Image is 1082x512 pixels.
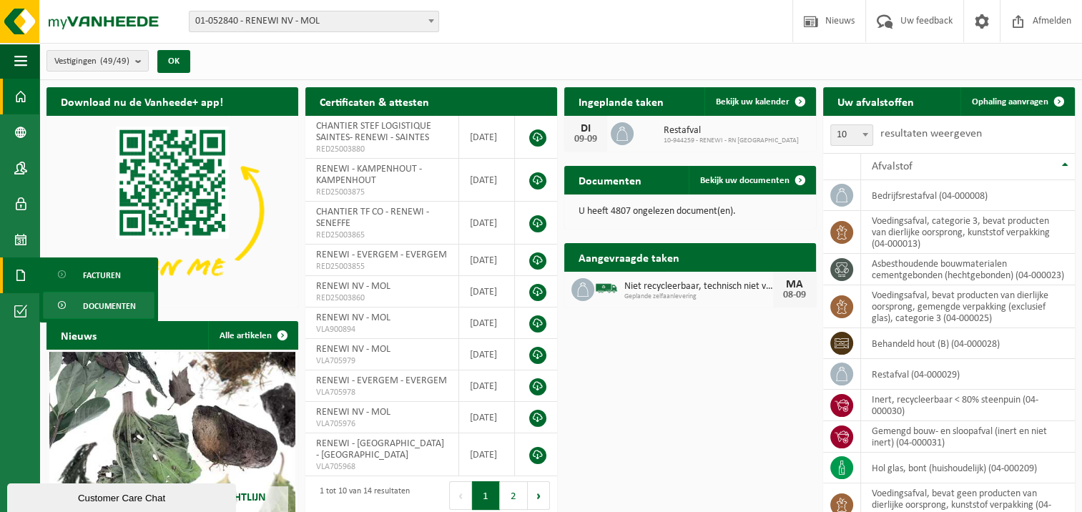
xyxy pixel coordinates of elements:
[208,321,297,350] a: Alle artikelen
[960,87,1073,116] a: Ophaling aanvragen
[780,279,809,290] div: MA
[823,87,928,115] h2: Uw afvalstoffen
[316,312,390,323] span: RENEWI NV - MOL
[83,292,136,320] span: Documenten
[861,285,1075,328] td: voedingsafval, bevat producten van dierlijke oorsprong, gemengde verpakking (exclusief glas), cat...
[716,97,790,107] span: Bekijk uw kalender
[830,124,873,146] span: 10
[861,180,1075,211] td: bedrijfsrestafval (04-000008)
[459,276,515,307] td: [DATE]
[664,125,799,137] span: Restafval
[316,281,390,292] span: RENEWI NV - MOL
[54,51,129,72] span: Vestigingen
[305,87,443,115] h2: Certificaten & attesten
[861,359,1075,390] td: restafval (04-000029)
[624,292,773,301] span: Geplande zelfaanlevering
[316,144,448,155] span: RED25003880
[316,387,448,398] span: VLA705978
[83,262,121,289] span: Facturen
[316,355,448,367] span: VLA705979
[861,328,1075,359] td: behandeld hout (B) (04-000028)
[564,166,656,194] h2: Documenten
[316,407,390,418] span: RENEWI NV - MOL
[459,307,515,339] td: [DATE]
[190,11,438,31] span: 01-052840 - RENEWI NV - MOL
[564,87,678,115] h2: Ingeplande taken
[972,97,1048,107] span: Ophaling aanvragen
[459,339,515,370] td: [DATE]
[459,159,515,202] td: [DATE]
[316,375,447,386] span: RENEWI - EVERGEM - EVERGEM
[100,56,129,66] count: (49/49)
[472,481,500,510] button: 1
[528,481,550,510] button: Next
[43,292,154,319] a: Documenten
[316,207,429,229] span: CHANTIER TF CO - RENEWI - SENEFFE
[459,370,515,402] td: [DATE]
[571,134,600,144] div: 09-09
[316,187,448,198] span: RED25003875
[700,176,790,185] span: Bekijk uw documenten
[316,324,448,335] span: VLA900894
[157,50,190,73] button: OK
[459,402,515,433] td: [DATE]
[664,137,799,145] span: 10-944259 - RENEWI - RN [GEOGRAPHIC_DATA]
[46,116,298,305] img: Download de VHEPlus App
[861,421,1075,453] td: gemengd bouw- en sloopafval (inert en niet inert) (04-000031)
[579,207,802,217] p: U heeft 4807 ongelezen document(en).
[861,211,1075,254] td: voedingsafval, categorie 3, bevat producten van dierlijke oorsprong, kunststof verpakking (04-000...
[316,438,444,461] span: RENEWI - [GEOGRAPHIC_DATA] - [GEOGRAPHIC_DATA]
[316,250,447,260] span: RENEWI - EVERGEM - EVERGEM
[459,433,515,476] td: [DATE]
[872,161,913,172] span: Afvalstof
[459,202,515,245] td: [DATE]
[449,481,472,510] button: Previous
[316,418,448,430] span: VLA705976
[689,166,815,195] a: Bekijk uw documenten
[459,245,515,276] td: [DATE]
[459,116,515,159] td: [DATE]
[316,121,431,143] span: CHANTIER STEF LOGISTIQUE SAINTES- RENEWI - SAINTES
[861,254,1075,285] td: asbesthoudende bouwmaterialen cementgebonden (hechtgebonden) (04-000023)
[316,344,390,355] span: RENEWI NV - MOL
[564,243,694,271] h2: Aangevraagde taken
[594,276,619,300] img: BL-SO-LV
[316,164,422,186] span: RENEWI - KAMPENHOUT - KAMPENHOUT
[780,290,809,300] div: 08-09
[861,390,1075,421] td: inert, recycleerbaar < 80% steenpuin (04-000030)
[861,453,1075,483] td: hol glas, bont (huishoudelijk) (04-000209)
[46,87,237,115] h2: Download nu de Vanheede+ app!
[500,481,528,510] button: 2
[43,261,154,288] a: Facturen
[316,292,448,304] span: RED25003860
[704,87,815,116] a: Bekijk uw kalender
[624,281,773,292] span: Niet recycleerbaar, technisch niet verbrandbaar afval (brandbaar)
[46,321,111,349] h2: Nieuws
[189,11,439,32] span: 01-052840 - RENEWI NV - MOL
[831,125,872,145] span: 10
[7,481,239,512] iframe: chat widget
[316,261,448,272] span: RED25003855
[571,123,600,134] div: DI
[880,128,982,139] label: resultaten weergeven
[46,50,149,72] button: Vestigingen(49/49)
[313,480,410,511] div: 1 tot 10 van 14 resultaten
[316,461,448,473] span: VLA705968
[316,230,448,241] span: RED25003865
